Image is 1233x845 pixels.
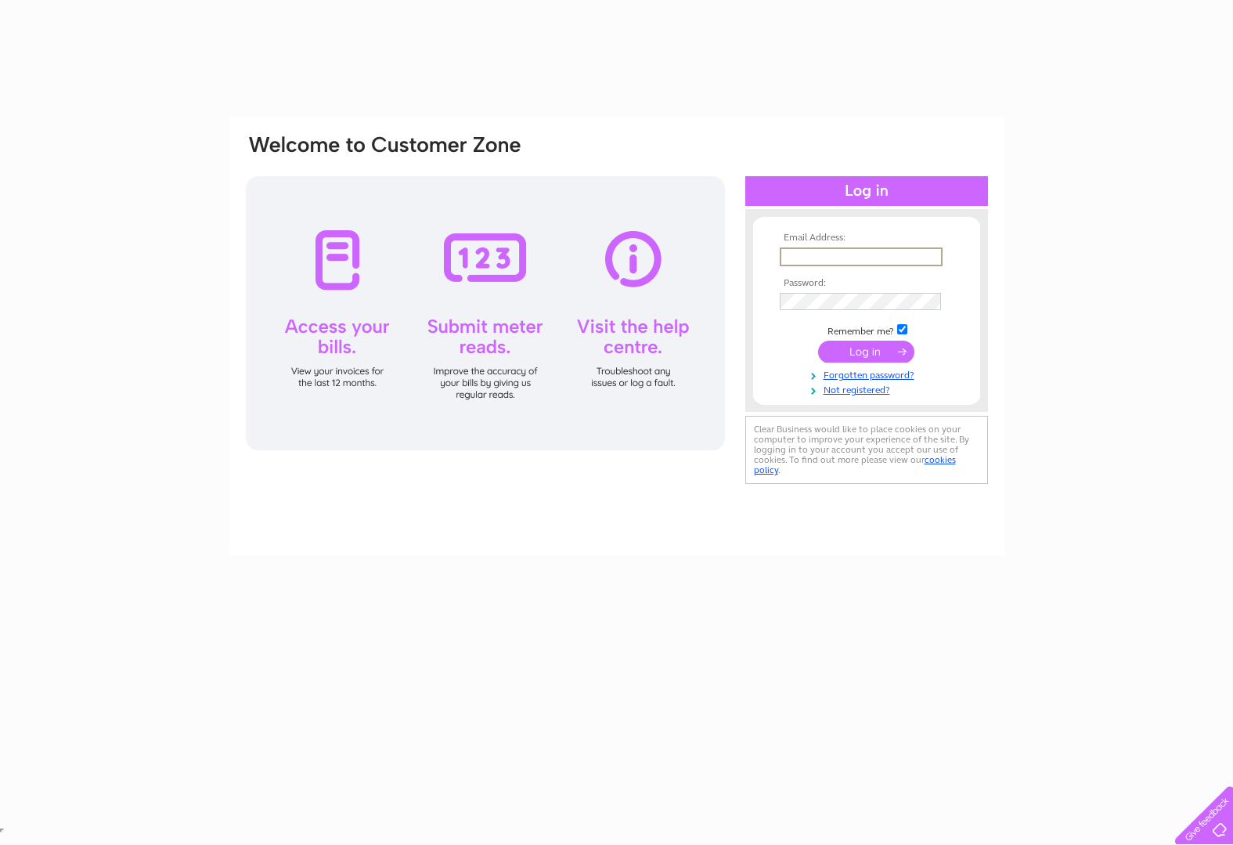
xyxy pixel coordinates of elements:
[776,322,957,338] td: Remember me?
[776,278,957,289] th: Password:
[780,381,957,396] a: Not registered?
[776,233,957,244] th: Email Address:
[745,416,988,484] div: Clear Business would like to place cookies on your computer to improve your experience of the sit...
[754,454,956,475] a: cookies policy
[780,367,957,381] a: Forgotten password?
[818,341,914,363] input: Submit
